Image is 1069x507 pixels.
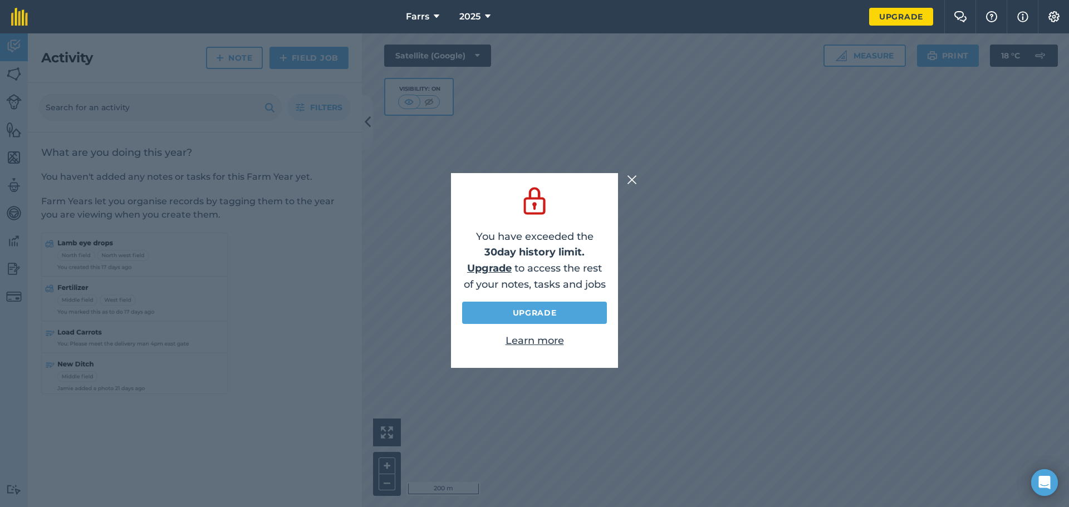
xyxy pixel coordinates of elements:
[462,302,607,324] a: Upgrade
[459,10,480,23] span: 2025
[506,334,564,347] a: Learn more
[406,10,429,23] span: Farrs
[1017,10,1028,23] img: svg+xml;base64,PHN2ZyB4bWxucz0iaHR0cDovL3d3dy53My5vcmcvMjAwMC9zdmciIHdpZHRoPSIxNyIgaGVpZ2h0PSIxNy...
[627,173,637,186] img: svg+xml;base64,PHN2ZyB4bWxucz0iaHR0cDovL3d3dy53My5vcmcvMjAwMC9zdmciIHdpZHRoPSIyMiIgaGVpZ2h0PSIzMC...
[954,11,967,22] img: Two speech bubbles overlapping with the left bubble in the forefront
[519,184,550,218] img: svg+xml;base64,PD94bWwgdmVyc2lvbj0iMS4wIiBlbmNvZGluZz0idXRmLTgiPz4KPCEtLSBHZW5lcmF0b3I6IEFkb2JlIE...
[462,229,607,261] p: You have exceeded the
[11,8,28,26] img: fieldmargin Logo
[467,262,512,274] a: Upgrade
[1031,469,1058,496] div: Open Intercom Messenger
[1047,11,1061,22] img: A cog icon
[869,8,933,26] a: Upgrade
[985,11,998,22] img: A question mark icon
[462,260,607,293] p: to access the rest of your notes, tasks and jobs
[484,246,585,258] strong: 30 day history limit.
